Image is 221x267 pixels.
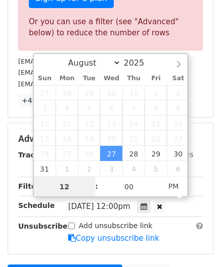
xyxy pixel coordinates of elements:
[167,75,189,82] span: Sat
[18,201,55,209] strong: Schedule
[100,85,122,100] span: July 30, 2025
[56,161,78,176] span: September 1, 2025
[34,85,56,100] span: July 27, 2025
[34,75,56,82] span: Sun
[56,100,78,116] span: August 4, 2025
[29,16,192,39] div: Or you can use a filter (see "Advanced" below) to reduce the number of rows
[122,146,145,161] span: August 28, 2025
[78,146,100,161] span: August 26, 2025
[18,151,52,159] strong: Tracking
[18,182,44,190] strong: Filters
[122,100,145,116] span: August 7, 2025
[34,161,56,176] span: August 31, 2025
[121,58,157,68] input: Year
[18,69,131,76] small: [EMAIL_ADDRESS][DOMAIN_NAME]
[122,161,145,176] span: September 4, 2025
[95,176,98,196] span: :
[100,146,122,161] span: August 27, 2025
[145,131,167,146] span: August 22, 2025
[78,100,100,116] span: August 5, 2025
[18,222,68,230] strong: Unsubscribe
[167,161,189,176] span: September 6, 2025
[56,75,78,82] span: Mon
[98,177,160,197] input: Minute
[78,75,100,82] span: Tue
[78,131,100,146] span: August 19, 2025
[122,131,145,146] span: August 21, 2025
[34,131,56,146] span: August 17, 2025
[34,146,56,161] span: August 24, 2025
[18,94,61,107] a: +47 more
[34,116,56,131] span: August 10, 2025
[34,177,96,197] input: Hour
[56,131,78,146] span: August 18, 2025
[34,100,56,116] span: August 3, 2025
[167,100,189,116] span: August 9, 2025
[78,85,100,100] span: July 29, 2025
[122,75,145,82] span: Thu
[18,80,131,88] small: [EMAIL_ADDRESS][DOMAIN_NAME]
[56,116,78,131] span: August 11, 2025
[79,221,153,231] label: Add unsubscribe link
[122,116,145,131] span: August 14, 2025
[145,161,167,176] span: September 5, 2025
[145,75,167,82] span: Fri
[100,100,122,116] span: August 6, 2025
[78,116,100,131] span: August 12, 2025
[18,133,203,144] h5: Advanced
[100,161,122,176] span: September 3, 2025
[68,234,159,243] a: Copy unsubscribe link
[167,131,189,146] span: August 23, 2025
[167,85,189,100] span: August 2, 2025
[18,58,131,65] small: [EMAIL_ADDRESS][DOMAIN_NAME]
[78,161,100,176] span: September 2, 2025
[100,131,122,146] span: August 20, 2025
[145,116,167,131] span: August 15, 2025
[145,100,167,116] span: August 8, 2025
[68,202,130,211] span: [DATE] 12:00pm
[100,75,122,82] span: Wed
[56,146,78,161] span: August 25, 2025
[167,116,189,131] span: August 16, 2025
[167,146,189,161] span: August 30, 2025
[145,146,167,161] span: August 29, 2025
[122,85,145,100] span: July 31, 2025
[145,85,167,100] span: August 1, 2025
[160,176,188,196] span: Click to toggle
[56,85,78,100] span: July 28, 2025
[100,116,122,131] span: August 13, 2025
